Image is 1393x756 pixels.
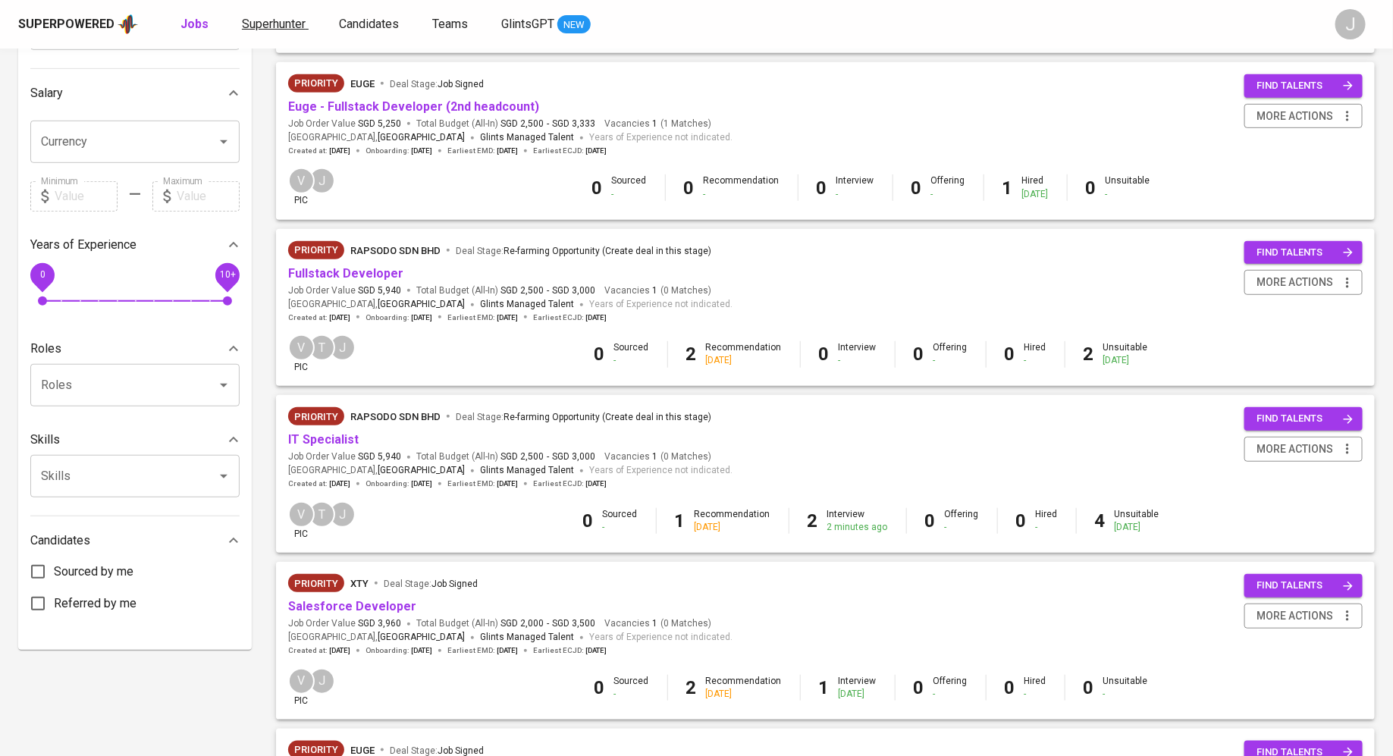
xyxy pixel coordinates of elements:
div: Recommendation [706,675,782,701]
div: New Job received from Demand Team [288,574,344,592]
div: Unsuitable [1115,508,1159,534]
a: Superpoweredapp logo [18,13,138,36]
div: Sourced [612,174,647,200]
span: euge [350,745,375,756]
button: more actions [1244,270,1363,295]
span: NEW [557,17,591,33]
b: 0 [819,343,830,365]
span: - [547,450,549,463]
div: - [1106,188,1150,201]
button: more actions [1244,104,1363,129]
span: [DATE] [497,146,518,156]
div: - [1036,521,1058,534]
span: Created at : [288,645,350,656]
div: Unsuitable [1106,174,1150,200]
span: Onboarding : [366,146,432,156]
span: 1 [650,617,657,630]
b: 0 [595,343,605,365]
b: 0 [1005,343,1015,365]
div: [DATE] [1115,521,1159,534]
span: more actions [1257,107,1333,126]
span: Priority [288,243,344,258]
div: - [933,688,968,701]
b: 0 [1016,510,1027,532]
div: V [288,334,315,361]
span: SGD 3,333 [552,118,595,130]
span: Job Order Value [288,450,401,463]
b: 1 [1002,177,1013,199]
div: T [309,334,335,361]
span: SGD 2,500 [500,118,544,130]
span: Job Signed [438,79,484,89]
span: Re-farming Opportunity (Create deal in this stage) [504,246,711,256]
b: 2 [1084,343,1094,365]
b: 1 [819,677,830,698]
span: Glints Managed Talent [480,299,574,309]
span: Glints Managed Talent [480,132,574,143]
span: Years of Experience not indicated. [589,630,733,645]
span: Re-farming Opportunity (Create deal in this stage) [504,412,711,422]
div: - [603,521,638,534]
button: Open [213,131,234,152]
span: 1 [650,118,657,130]
span: Deal Stage : [384,579,478,589]
span: SGD 3,000 [552,450,595,463]
span: more actions [1257,273,1333,292]
b: 2 [808,510,818,532]
b: 0 [1086,177,1097,199]
div: Sourced [614,341,649,367]
span: Vacancies ( 0 Matches ) [604,617,711,630]
span: Earliest EMD : [447,146,518,156]
span: [DATE] [497,645,518,656]
span: Total Budget (All-In) [416,450,595,463]
span: [GEOGRAPHIC_DATA] [378,130,465,146]
span: more actions [1257,607,1333,626]
b: 0 [684,177,695,199]
div: Years of Experience [30,230,240,260]
div: Hired [1036,508,1058,534]
a: Candidates [339,15,402,34]
b: 0 [583,510,594,532]
div: pic [288,501,315,541]
b: 0 [911,177,922,199]
span: Created at : [288,478,350,489]
button: find talents [1244,74,1363,98]
span: xTY [350,578,369,589]
div: - [614,688,649,701]
span: [DATE] [585,478,607,489]
div: - [836,188,874,201]
div: [DATE] [706,354,782,367]
span: Vacancies ( 1 Matches ) [604,118,711,130]
div: Hired [1022,174,1049,200]
div: Hired [1024,341,1046,367]
div: pic [288,168,315,207]
span: Created at : [288,146,350,156]
button: find talents [1244,407,1363,431]
div: [DATE] [706,688,782,701]
div: Unsuitable [1103,675,1148,701]
span: 1 [650,450,657,463]
span: [GEOGRAPHIC_DATA] [378,630,465,645]
span: [GEOGRAPHIC_DATA] [378,297,465,312]
button: Open [213,375,234,396]
a: Superhunter [242,15,309,34]
div: - [1024,354,1046,367]
span: SGD 3,960 [358,617,401,630]
span: Job Order Value [288,617,401,630]
b: 0 [1005,677,1015,698]
p: Years of Experience [30,236,136,254]
span: Onboarding : [366,312,432,323]
span: Rapsodo Sdn Bhd [350,411,441,422]
span: SGD 2,500 [500,450,544,463]
span: Referred by me [54,594,136,613]
div: - [933,354,968,367]
button: Open [213,466,234,487]
b: 0 [1084,677,1094,698]
a: IT Specialist [288,432,359,447]
span: Earliest ECJD : [533,146,607,156]
p: Salary [30,84,63,102]
div: J [329,501,356,528]
span: Deal Stage : [456,412,711,422]
b: 2 [686,343,697,365]
span: Total Budget (All-In) [416,284,595,297]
